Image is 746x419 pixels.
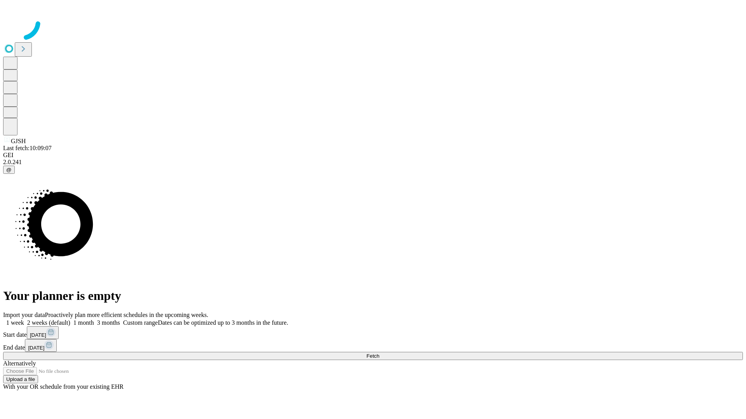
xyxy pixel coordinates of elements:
[3,360,36,367] span: Alternatively
[6,319,24,326] span: 1 week
[6,167,12,173] span: @
[28,345,44,351] span: [DATE]
[3,352,743,360] button: Fetch
[123,319,158,326] span: Custom range
[3,152,743,159] div: GEI
[11,138,26,144] span: GJSH
[73,319,94,326] span: 1 month
[3,145,52,151] span: Last fetch: 10:09:07
[3,159,743,166] div: 2.0.241
[3,312,45,318] span: Import your data
[3,339,743,352] div: End date
[97,319,120,326] span: 3 months
[27,326,59,339] button: [DATE]
[45,312,208,318] span: Proactively plan more efficient schedules in the upcoming weeks.
[366,353,379,359] span: Fetch
[158,319,288,326] span: Dates can be optimized up to 3 months in the future.
[25,339,57,352] button: [DATE]
[27,319,70,326] span: 2 weeks (default)
[3,289,743,303] h1: Your planner is empty
[3,166,15,174] button: @
[3,375,38,383] button: Upload a file
[3,383,124,390] span: With your OR schedule from your existing EHR
[30,332,46,338] span: [DATE]
[3,326,743,339] div: Start date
